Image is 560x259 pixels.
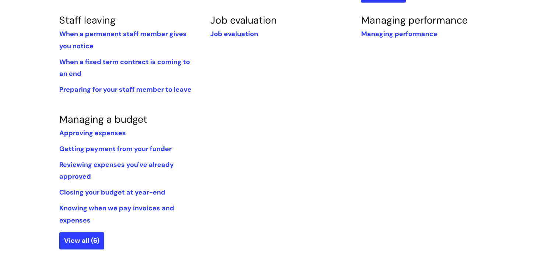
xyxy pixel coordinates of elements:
[59,14,116,27] a: Staff leaving
[59,129,126,137] a: Approving expenses
[59,160,174,181] a: Reviewing expenses you've already approved
[59,57,190,78] a: When a fixed term contract is coming to an end
[59,204,174,224] a: Knowing when we pay invoices and expenses
[210,14,277,27] a: Job evaluation
[59,29,187,50] a: When a permanent staff member gives you notice
[361,14,467,27] a: Managing performance
[59,232,104,249] a: View all (6)
[210,29,258,38] a: Job evaluation
[59,113,147,126] a: Managing a budget
[59,188,165,197] a: Closing your budget at year-end
[361,29,437,38] a: Managing performance
[59,85,191,94] a: Preparing for your staff member to leave
[59,144,172,153] a: Getting payment from your funder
